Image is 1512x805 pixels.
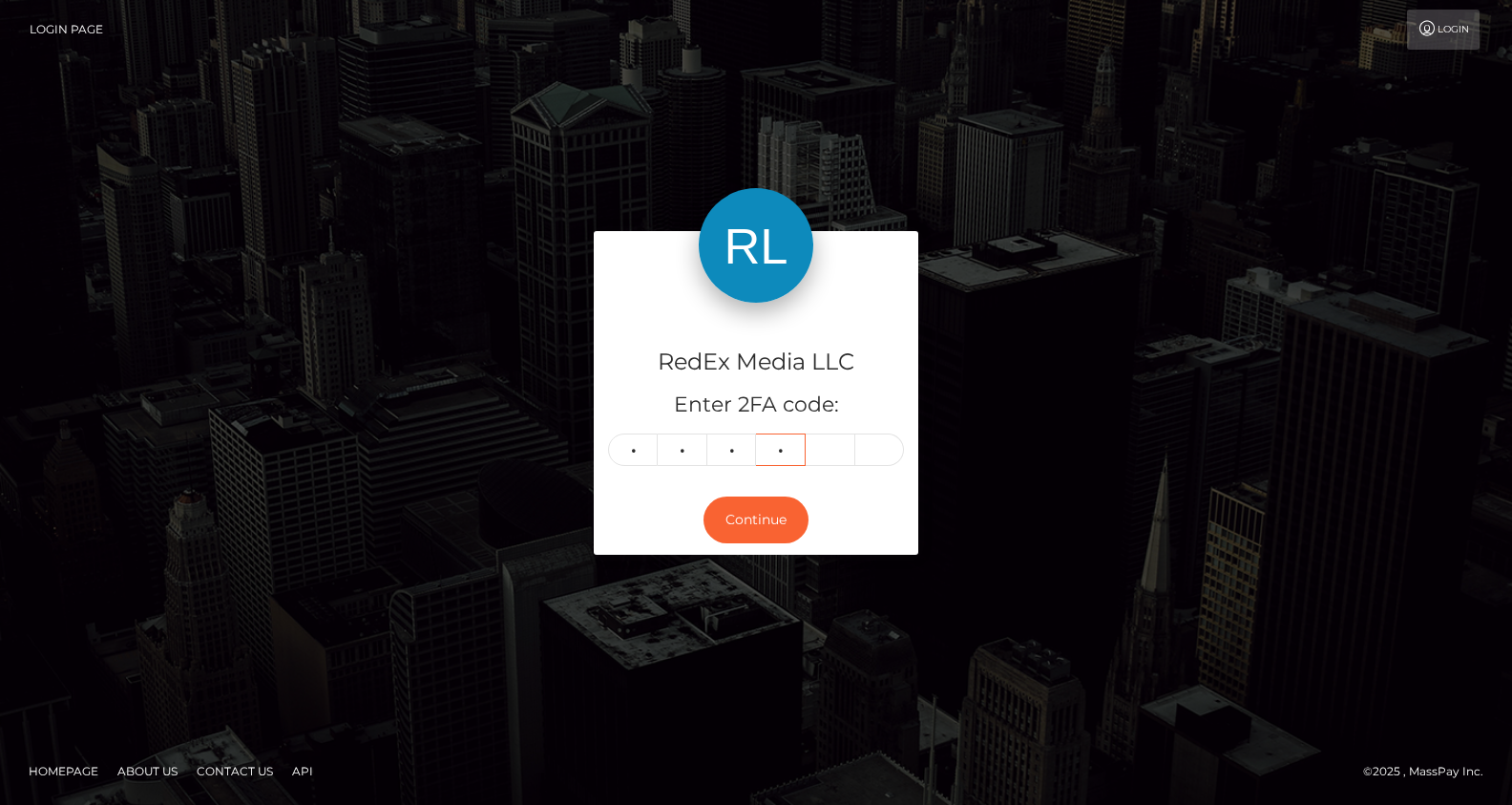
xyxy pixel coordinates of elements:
h5: Enter 2FA code: [608,391,904,420]
div: © 2025 , MassPay Inc. [1363,761,1498,782]
a: Homepage [21,756,106,786]
button: Continue [703,497,808,543]
a: API [284,756,321,786]
a: About Us [110,756,185,786]
h4: RedEx Media LLC [608,346,904,379]
img: RedEx Media LLC [699,188,813,303]
a: Login [1407,10,1480,50]
a: Contact Us [189,756,281,786]
a: Login Page [30,10,103,50]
